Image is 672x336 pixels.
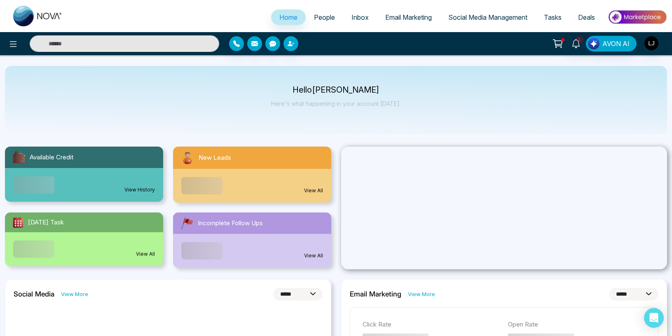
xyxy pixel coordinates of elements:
span: Deals [578,13,595,21]
a: View More [408,290,435,298]
img: Lead Flow [588,38,599,49]
img: todayTask.svg [12,216,25,229]
span: Email Marketing [385,13,432,21]
a: Inbox [343,9,377,25]
span: AVON AI [602,39,630,49]
a: View All [136,250,155,258]
span: People [314,13,335,21]
span: Tasks [544,13,562,21]
a: Deals [570,9,603,25]
a: Home [271,9,306,25]
a: Social Media Management [440,9,536,25]
a: Email Marketing [377,9,440,25]
a: View More [61,290,88,298]
img: Market-place.gif [607,8,667,26]
span: New Leads [199,153,231,163]
span: Available Credit [30,153,73,162]
span: Incomplete Follow Ups [198,219,263,228]
a: Incomplete Follow UpsView All [168,212,336,268]
p: Here's what happening in your account [DATE]. [271,100,401,107]
a: Tasks [536,9,570,25]
img: followUps.svg [180,216,194,231]
p: Open Rate [508,320,646,329]
span: Inbox [351,13,369,21]
a: 1 [566,36,586,50]
span: [DATE] Task [28,218,64,227]
button: AVON AI [586,36,637,51]
div: Open Intercom Messenger [644,308,664,328]
h2: Social Media [14,290,54,298]
img: availableCredit.svg [12,150,26,165]
img: newLeads.svg [180,150,195,166]
span: Social Media Management [448,13,527,21]
span: 1 [576,36,583,43]
a: View All [304,252,323,259]
img: Nova CRM Logo [13,6,63,26]
a: View All [304,187,323,194]
p: Click Rate [363,320,500,329]
a: View History [124,186,155,194]
img: User Avatar [644,36,658,50]
p: Hello [PERSON_NAME] [271,86,401,93]
a: New LeadsView All [168,147,336,203]
span: Home [279,13,297,21]
a: People [306,9,343,25]
h2: Email Marketing [350,290,401,298]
